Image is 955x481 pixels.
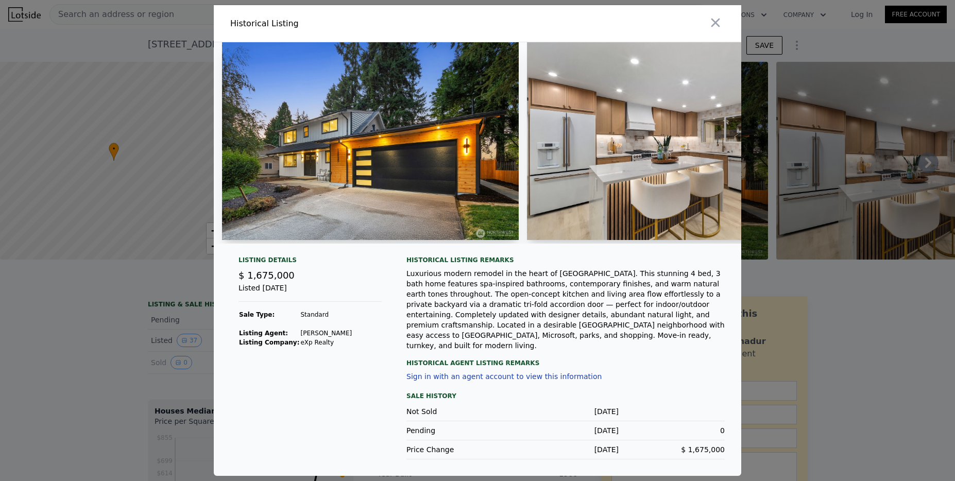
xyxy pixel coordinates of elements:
div: Historical Listing remarks [406,256,725,264]
button: Sign in with an agent account to view this information [406,372,602,381]
img: Property Img [222,42,519,240]
div: Not Sold [406,406,513,417]
div: Listed [DATE] [238,283,382,302]
div: [DATE] [513,406,619,417]
div: Historical Listing [230,18,473,30]
td: [PERSON_NAME] [300,329,352,338]
div: Historical Agent Listing Remarks [406,351,725,367]
span: $ 1,675,000 [681,445,725,454]
strong: Sale Type: [239,311,275,318]
strong: Listing Agent: [239,330,288,337]
div: Listing Details [238,256,382,268]
div: Sale History [406,390,725,402]
img: Property Img [527,42,824,240]
div: Pending [406,425,513,436]
div: Price Change [406,444,513,455]
td: eXp Realty [300,338,352,347]
span: $ 1,675,000 [238,270,295,281]
div: [DATE] [513,444,619,455]
td: Standard [300,310,352,319]
div: [DATE] [513,425,619,436]
div: 0 [619,425,725,436]
strong: Listing Company: [239,339,299,346]
div: Luxurious modern remodel in the heart of [GEOGRAPHIC_DATA]. This stunning 4 bed, 3 bath home feat... [406,268,725,351]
